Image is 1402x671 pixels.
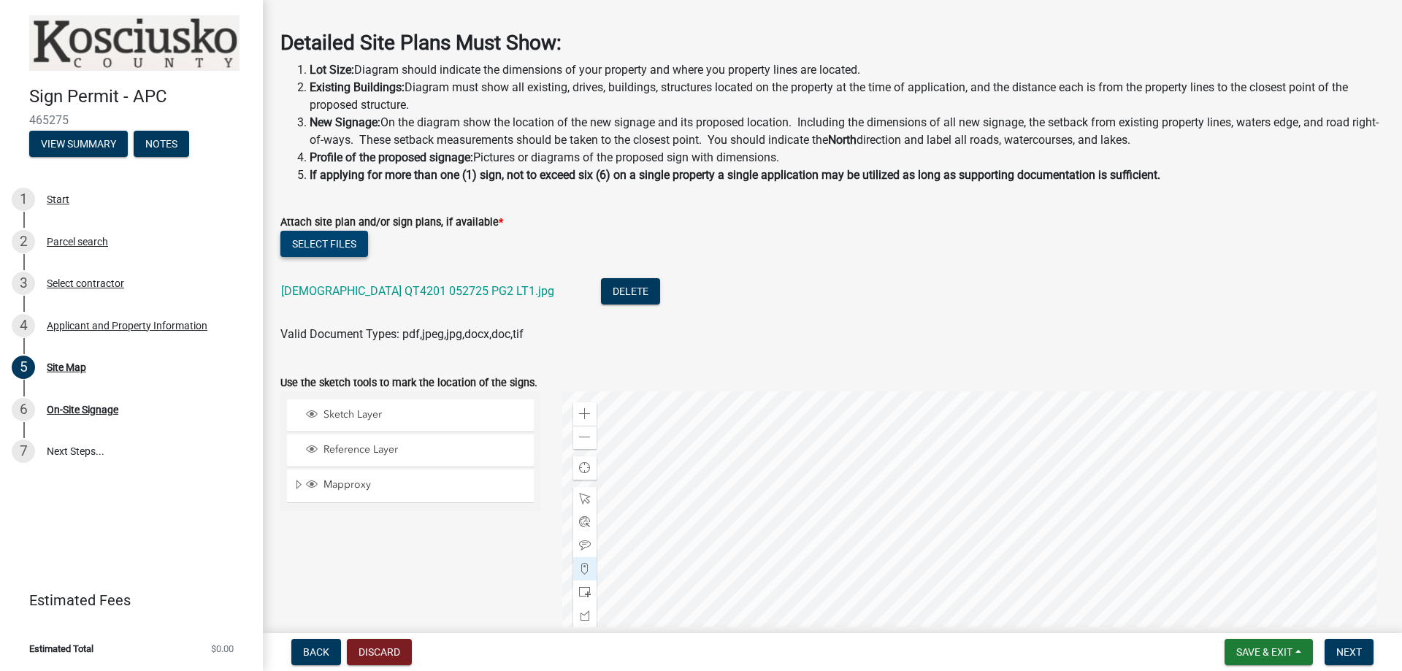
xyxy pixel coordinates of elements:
[320,408,529,421] span: Sketch Layer
[573,402,597,426] div: Zoom in
[286,396,535,507] ul: Layer List
[29,139,128,150] wm-modal-confirm: Summary
[280,378,537,388] label: Use the sketch tools to mark the location of the signs.
[293,478,304,494] span: Expand
[281,284,554,298] a: [DEMOGRAPHIC_DATA] QT4201 052725 PG2 LT1.jpg
[12,440,35,463] div: 7
[47,278,124,288] div: Select contractor
[573,456,597,480] div: Find my location
[573,426,597,449] div: Zoom out
[134,139,189,150] wm-modal-confirm: Notes
[1236,646,1292,658] span: Save & Exit
[303,646,329,658] span: Back
[12,188,35,211] div: 1
[134,131,189,157] button: Notes
[29,131,128,157] button: View Summary
[304,408,529,423] div: Sketch Layer
[47,321,207,331] div: Applicant and Property Information
[320,478,529,491] span: Mapproxy
[287,469,534,503] li: Mapproxy
[310,114,1384,149] li: On the diagram show the location of the new signage and its proposed location. Including the dime...
[29,15,240,71] img: Kosciusko County, Indiana
[47,237,108,247] div: Parcel search
[310,115,380,129] strong: New Signage:
[291,639,341,665] button: Back
[12,272,35,295] div: 3
[211,644,234,653] span: $0.00
[310,79,1384,114] li: Diagram must show all existing, drives, buildings, structures located on the property at the time...
[310,80,405,94] strong: Existing Buildings:
[47,404,118,415] div: On-Site Signage
[29,86,251,107] h4: Sign Permit - APC
[280,31,562,55] strong: Detailed Site Plans Must Show:
[287,399,534,432] li: Sketch Layer
[310,150,473,164] strong: Profile of the proposed signage:
[29,644,93,653] span: Estimated Total
[12,586,240,615] a: Estimated Fees
[347,639,412,665] button: Discard
[12,230,35,253] div: 2
[1225,639,1313,665] button: Save & Exit
[310,149,1384,166] li: Pictures or diagrams of the proposed sign with dimensions.
[12,398,35,421] div: 6
[310,63,354,77] strong: Lot Size:
[310,168,1160,182] strong: If applying for more than one (1) sign, not to exceed six (6) on a single property a single appli...
[280,218,503,228] label: Attach site plan and/or sign plans, if available
[1336,646,1362,658] span: Next
[280,231,368,257] button: Select files
[320,443,529,456] span: Reference Layer
[304,443,529,458] div: Reference Layer
[310,61,1384,79] li: Diagram should indicate the dimensions of your property and where you property lines are located.
[12,356,35,379] div: 5
[601,278,660,304] button: Delete
[280,327,524,341] span: Valid Document Types: pdf,jpeg,jpg,docx,doc,tif
[1325,639,1374,665] button: Next
[47,194,69,204] div: Start
[287,434,534,467] li: Reference Layer
[12,314,35,337] div: 4
[304,478,529,493] div: Mapproxy
[29,113,234,127] span: 465275
[601,285,660,299] wm-modal-confirm: Delete Document
[828,133,857,147] strong: North
[47,362,86,372] div: Site Map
